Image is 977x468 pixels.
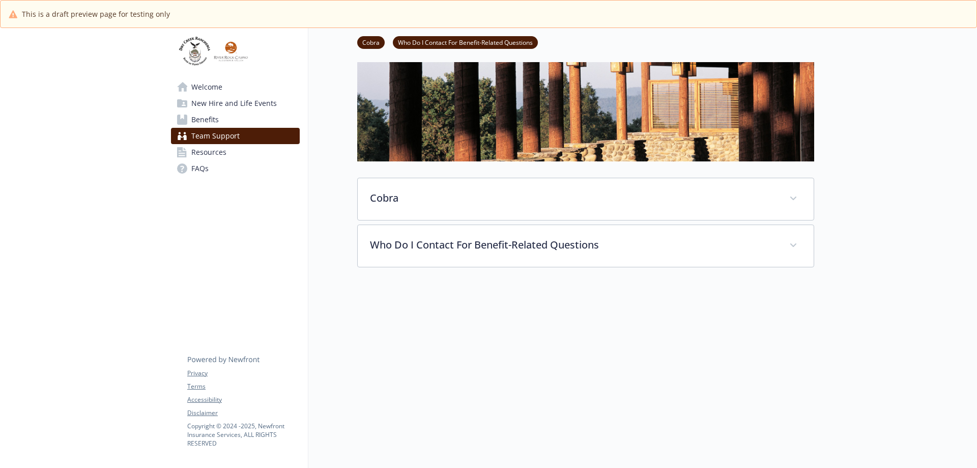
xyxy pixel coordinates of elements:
[191,128,240,144] span: Team Support
[357,62,814,161] img: team support page banner
[171,144,300,160] a: Resources
[191,160,209,177] span: FAQs
[370,190,777,206] p: Cobra
[171,79,300,95] a: Welcome
[187,422,299,448] p: Copyright © 2024 - 2025 , Newfront Insurance Services, ALL RIGHTS RESERVED
[187,408,299,418] a: Disclaimer
[191,79,222,95] span: Welcome
[191,95,277,112] span: New Hire and Life Events
[191,112,219,128] span: Benefits
[171,95,300,112] a: New Hire and Life Events
[187,369,299,378] a: Privacy
[171,128,300,144] a: Team Support
[187,382,299,391] a: Terms
[358,178,814,220] div: Cobra
[358,225,814,267] div: Who Do I Contact For Benefit-Related Questions
[22,9,170,19] span: This is a draft preview page for testing only
[370,237,777,253] p: Who Do I Contact For Benefit-Related Questions
[171,160,300,177] a: FAQs
[187,395,299,404] a: Accessibility
[393,37,538,47] a: Who Do I Contact For Benefit-Related Questions
[191,144,226,160] span: Resources
[171,112,300,128] a: Benefits
[357,37,385,47] a: Cobra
